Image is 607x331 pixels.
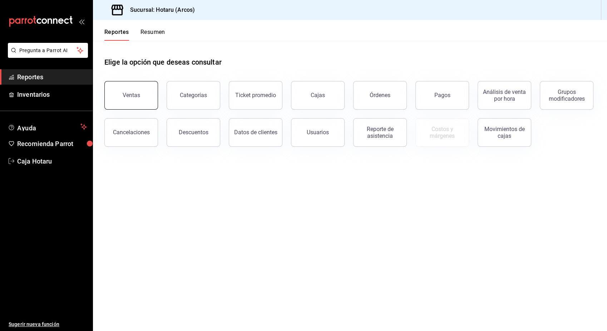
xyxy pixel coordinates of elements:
button: Reporte de asistencia [353,118,407,147]
span: Caja Hotaru [17,156,87,166]
span: Reportes [17,72,87,82]
div: Categorías [180,92,207,99]
span: Pregunta a Parrot AI [19,47,77,54]
div: Cajas [311,92,325,99]
button: Pregunta a Parrot AI [8,43,88,58]
button: Resumen [140,29,165,41]
span: Sugerir nueva función [9,321,87,328]
div: Análisis de venta por hora [482,89,527,102]
button: Datos de clientes [229,118,282,147]
div: Ventas [123,92,140,99]
button: Cancelaciones [104,118,158,147]
button: Cajas [291,81,345,110]
button: Reportes [104,29,129,41]
button: Contrata inventarios para ver este reporte [415,118,469,147]
div: Movimientos de cajas [482,126,527,139]
button: Órdenes [353,81,407,110]
button: Pagos [415,81,469,110]
div: Datos de clientes [234,129,277,136]
button: Ticket promedio [229,81,282,110]
button: Análisis de venta por hora [478,81,531,110]
span: Recomienda Parrot [17,139,87,149]
button: Usuarios [291,118,345,147]
div: Grupos modificadores [544,89,589,102]
h1: Elige la opción que deseas consultar [104,57,222,67]
div: Descuentos [179,129,208,136]
div: Usuarios [307,129,329,136]
div: Costos y márgenes [420,126,464,139]
button: Ventas [104,81,158,110]
div: Órdenes [370,92,390,99]
button: open_drawer_menu [79,19,84,24]
h3: Sucursal: Hotaru (Arcos) [124,6,195,14]
div: Cancelaciones [113,129,150,136]
div: navigation tabs [104,29,165,41]
button: Descuentos [167,118,220,147]
span: Inventarios [17,90,87,99]
button: Grupos modificadores [540,81,593,110]
div: Reporte de asistencia [358,126,402,139]
div: Pagos [434,92,450,99]
span: Ayuda [17,122,78,131]
button: Categorías [167,81,220,110]
a: Pregunta a Parrot AI [5,52,88,59]
button: Movimientos de cajas [478,118,531,147]
div: Ticket promedio [235,92,276,99]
